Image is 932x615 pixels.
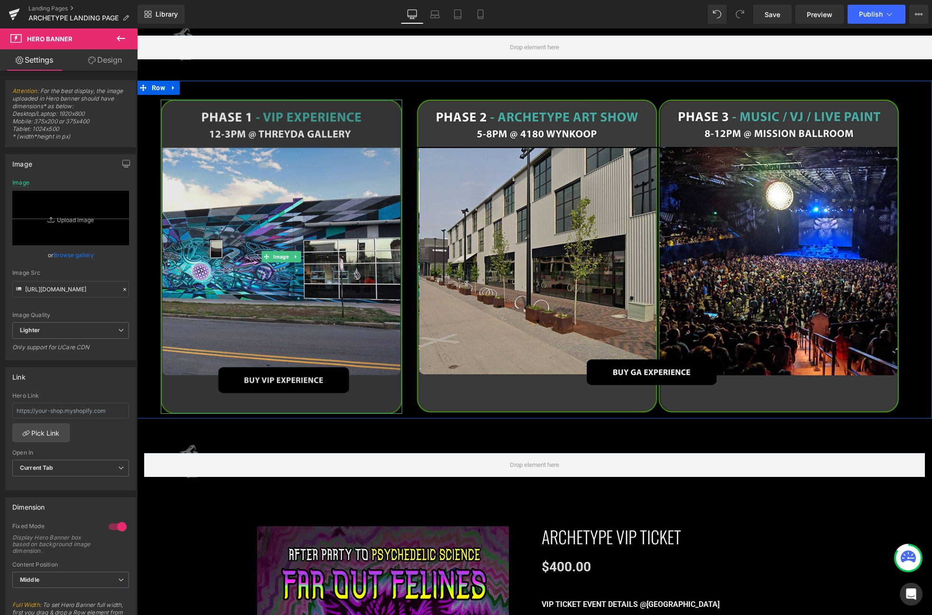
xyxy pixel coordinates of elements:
span: Publish [859,10,883,18]
a: Browse gallery [54,247,94,263]
div: Open In [12,449,129,456]
div: Image Src [12,270,129,276]
span: $400.00 [405,532,454,545]
input: https://your-shop.myshopify.com [12,403,129,419]
input: Link [12,281,129,298]
a: Expand / Collapse [154,223,164,234]
div: Image [12,179,29,186]
a: Full Width [12,601,40,608]
a: Desktop [401,5,424,24]
a: Mobile [469,5,492,24]
button: Publish [848,5,905,24]
div: Hero Link [12,392,129,399]
b: Middle [20,576,39,583]
span: ARCHETYPE LANDING PAGE [28,14,119,22]
div: Image [12,155,32,168]
a: Expand / Collapse [30,52,43,66]
div: Dimension [12,498,45,511]
span: Hero Banner [27,35,73,43]
button: More [909,5,928,24]
a: Design [71,49,139,71]
div: Image Quality [12,312,129,318]
a: Pick Link [12,423,70,442]
a: Attention [12,87,37,94]
a: New Library [138,5,185,24]
button: Redo [730,5,749,24]
button: Undo [708,5,727,24]
span: Library [156,10,178,19]
span: Preview [807,9,832,19]
span: Row [12,52,30,66]
div: or [12,250,129,260]
a: Tablet [446,5,469,24]
div: Open Intercom Messenger [900,583,923,606]
a: Archetype VIP Ticket [405,498,544,518]
b: Current Tab [20,464,54,471]
a: Landing Pages [28,5,138,12]
strong: VIP TICKET EVENT DETAILS @[GEOGRAPHIC_DATA] [405,571,582,580]
a: Preview [795,5,844,24]
a: Laptop [424,5,446,24]
span: Save [765,9,780,19]
div: Fixed Mode [12,522,99,532]
b: Lighter [20,326,40,334]
div: Content Position [12,561,129,568]
div: Only support for UCare CDN [12,344,129,357]
div: Display Hero Banner box based on background image dimension. [12,534,98,554]
span: Image [135,223,154,234]
span: : For the best display, the image uploaded in Hero banner should have dimensions* as below: Deskt... [12,87,129,147]
div: Link [12,368,26,381]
